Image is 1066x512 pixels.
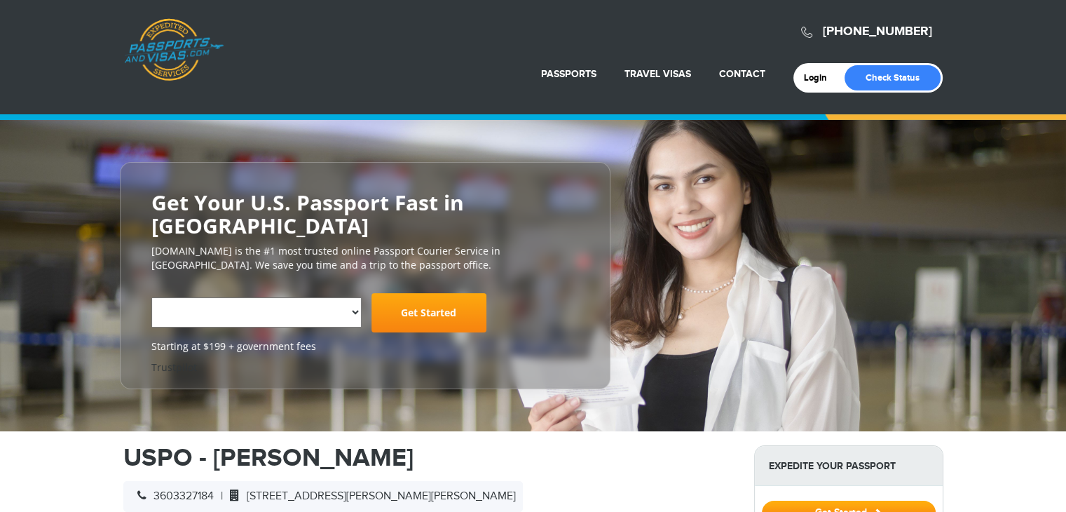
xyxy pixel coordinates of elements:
[151,191,579,237] h2: Get Your U.S. Passport Fast in [GEOGRAPHIC_DATA]
[719,68,765,80] a: Contact
[151,361,197,374] a: Trustpilot
[130,490,214,503] span: 3603327184
[804,72,837,83] a: Login
[123,481,523,512] div: |
[823,24,932,39] a: [PHONE_NUMBER]
[755,446,943,486] strong: Expedite Your Passport
[624,68,691,80] a: Travel Visas
[151,339,579,353] span: Starting at $199 + government fees
[371,293,486,332] a: Get Started
[123,445,733,471] h1: USPO - [PERSON_NAME]
[541,68,596,80] a: Passports
[845,65,941,90] a: Check Status
[223,490,516,503] span: [STREET_ADDRESS][PERSON_NAME][PERSON_NAME]
[151,244,579,272] p: [DOMAIN_NAME] is the #1 most trusted online Passport Courier Service in [GEOGRAPHIC_DATA]. We sav...
[124,18,224,81] a: Passports & [DOMAIN_NAME]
